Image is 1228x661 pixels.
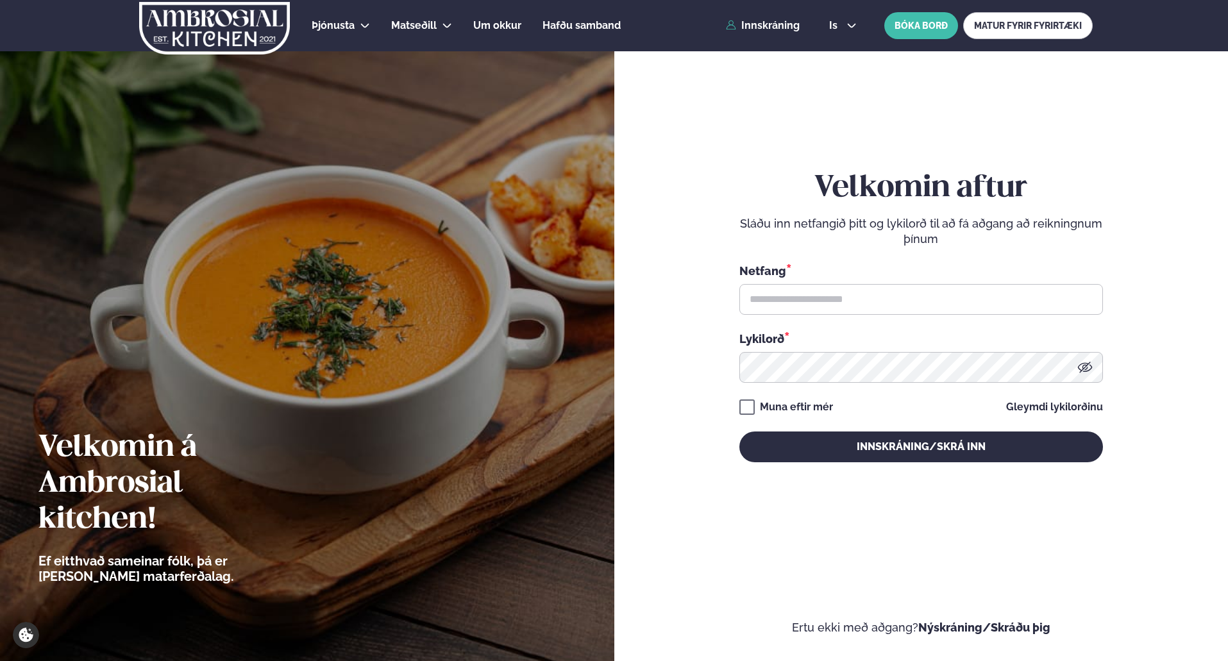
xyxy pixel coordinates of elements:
h2: Velkomin á Ambrosial kitchen! [38,430,305,538]
a: Gleymdi lykilorðinu [1006,402,1103,412]
span: Um okkur [473,19,521,31]
a: Innskráning [726,20,800,31]
a: Hafðu samband [543,18,621,33]
span: Matseðill [391,19,437,31]
div: Lykilorð [739,330,1103,347]
p: Ertu ekki með aðgang? [653,620,1190,635]
img: logo [138,2,291,54]
button: is [819,21,867,31]
span: Hafðu samband [543,19,621,31]
a: Þjónusta [312,18,355,33]
a: Nýskráning/Skráðu þig [918,621,1050,634]
p: Sláðu inn netfangið þitt og lykilorð til að fá aðgang að reikningnum þínum [739,216,1103,247]
h2: Velkomin aftur [739,171,1103,206]
div: Netfang [739,262,1103,279]
a: MATUR FYRIR FYRIRTÆKI [963,12,1093,39]
button: Innskráning/Skrá inn [739,431,1103,462]
p: Ef eitthvað sameinar fólk, þá er [PERSON_NAME] matarferðalag. [38,553,305,584]
span: Þjónusta [312,19,355,31]
span: is [829,21,841,31]
a: Cookie settings [13,622,39,648]
button: BÓKA BORÐ [884,12,958,39]
a: Um okkur [473,18,521,33]
a: Matseðill [391,18,437,33]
